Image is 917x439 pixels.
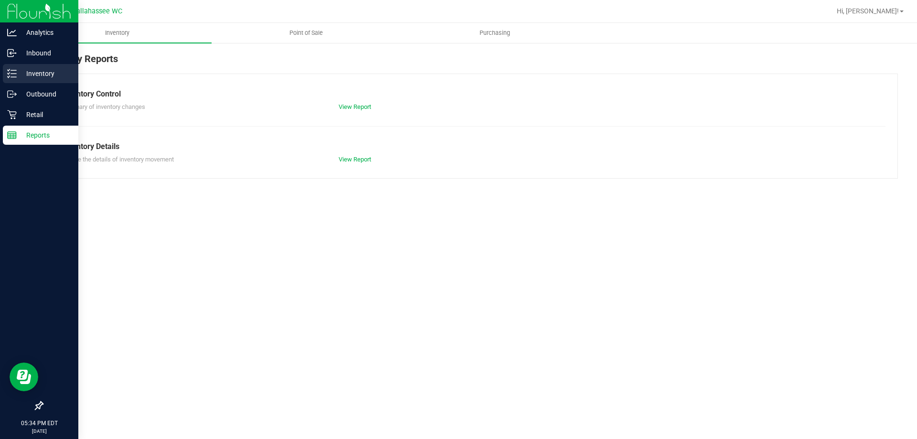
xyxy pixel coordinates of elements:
[62,103,145,110] span: Summary of inventory changes
[62,141,878,152] div: Inventory Details
[400,23,589,43] a: Purchasing
[23,23,212,43] a: Inventory
[73,7,122,15] span: Tallahassee WC
[17,88,74,100] p: Outbound
[467,29,523,37] span: Purchasing
[7,89,17,99] inline-svg: Outbound
[4,428,74,435] p: [DATE]
[17,27,74,38] p: Analytics
[7,48,17,58] inline-svg: Inbound
[17,109,74,120] p: Retail
[62,156,174,163] span: Explore the details of inventory movement
[212,23,400,43] a: Point of Sale
[62,88,878,100] div: Inventory Control
[10,363,38,391] iframe: Resource center
[17,47,74,59] p: Inbound
[92,29,142,37] span: Inventory
[7,110,17,119] inline-svg: Retail
[339,156,371,163] a: View Report
[277,29,336,37] span: Point of Sale
[7,28,17,37] inline-svg: Analytics
[4,419,74,428] p: 05:34 PM EDT
[17,129,74,141] p: Reports
[7,130,17,140] inline-svg: Reports
[42,52,898,74] div: Inventory Reports
[837,7,899,15] span: Hi, [PERSON_NAME]!
[17,68,74,79] p: Inventory
[7,69,17,78] inline-svg: Inventory
[339,103,371,110] a: View Report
